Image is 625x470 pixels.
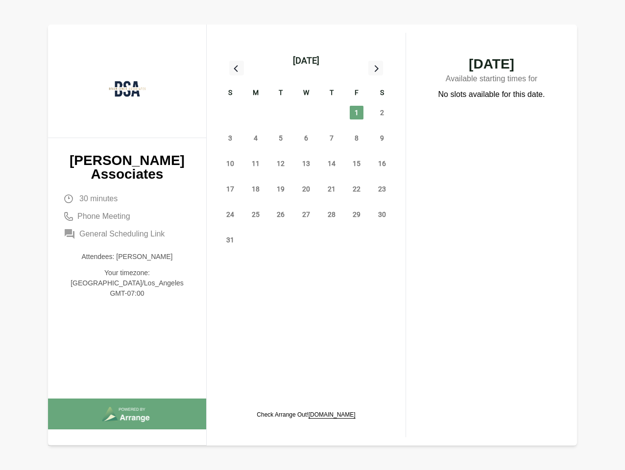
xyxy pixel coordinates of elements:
span: Monday, August 18, 2025 [249,182,263,196]
span: Phone Meeting [77,211,130,222]
div: F [344,87,370,100]
span: Monday, August 4, 2025 [249,131,263,145]
span: Tuesday, August 26, 2025 [274,208,288,221]
p: Your timezone: [GEOGRAPHIC_DATA]/Los_Angeles GMT-07:00 [64,268,191,299]
span: Thursday, August 7, 2025 [325,131,338,145]
span: Friday, August 8, 2025 [350,131,363,145]
span: Sunday, August 17, 2025 [223,182,237,196]
span: 30 minutes [79,193,118,205]
span: Sunday, August 24, 2025 [223,208,237,221]
span: Wednesday, August 27, 2025 [299,208,313,221]
div: S [217,87,243,100]
span: Wednesday, August 6, 2025 [299,131,313,145]
a: [DOMAIN_NAME] [309,411,356,418]
span: Tuesday, August 12, 2025 [274,157,288,170]
span: Sunday, August 3, 2025 [223,131,237,145]
div: W [293,87,319,100]
span: Thursday, August 28, 2025 [325,208,338,221]
span: Friday, August 22, 2025 [350,182,363,196]
div: S [369,87,395,100]
span: Thursday, August 21, 2025 [325,182,338,196]
span: Friday, August 1, 2025 [350,106,363,119]
span: Tuesday, August 5, 2025 [274,131,288,145]
span: [DATE] [426,57,557,71]
span: Saturday, August 2, 2025 [375,106,389,119]
p: Attendees: [PERSON_NAME] [64,252,191,262]
span: Saturday, August 23, 2025 [375,182,389,196]
div: T [268,87,293,100]
span: Wednesday, August 13, 2025 [299,157,313,170]
span: Saturday, August 16, 2025 [375,157,389,170]
span: Saturday, August 30, 2025 [375,208,389,221]
p: [PERSON_NAME] Associates [64,154,191,181]
span: Monday, August 25, 2025 [249,208,263,221]
p: Available starting times for [426,71,557,89]
span: Thursday, August 14, 2025 [325,157,338,170]
span: Friday, August 15, 2025 [350,157,363,170]
p: Check Arrange Out! [257,411,355,419]
span: Monday, August 11, 2025 [249,157,263,170]
div: [DATE] [293,54,319,68]
div: T [319,87,344,100]
span: Saturday, August 9, 2025 [375,131,389,145]
span: Wednesday, August 20, 2025 [299,182,313,196]
span: Sunday, August 31, 2025 [223,233,237,247]
p: No slots available for this date. [438,89,545,100]
span: General Scheduling Link [79,228,165,240]
span: Tuesday, August 19, 2025 [274,182,288,196]
span: Friday, August 29, 2025 [350,208,363,221]
div: M [243,87,268,100]
span: Sunday, August 10, 2025 [223,157,237,170]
